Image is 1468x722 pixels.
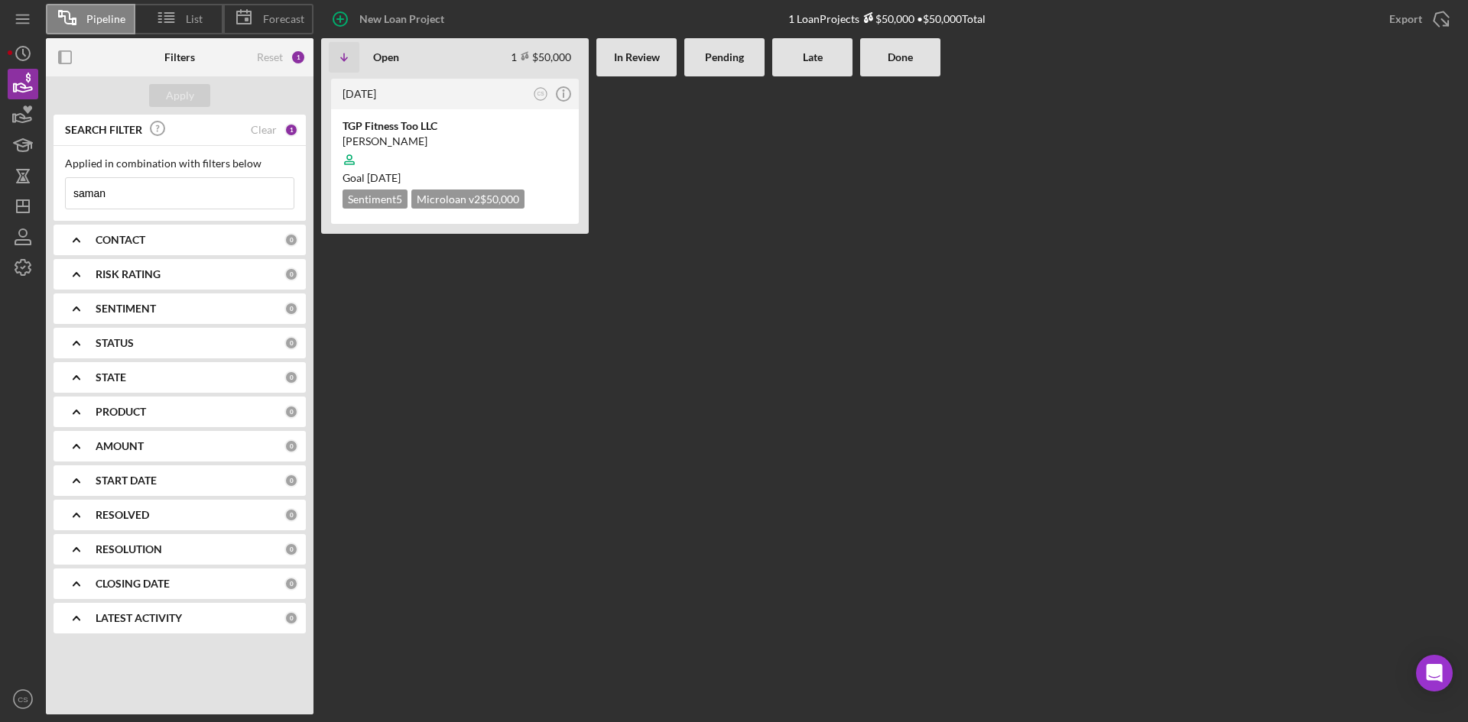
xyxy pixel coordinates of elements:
[96,543,162,555] b: RESOLUTION
[284,371,298,384] div: 0
[284,439,298,453] div: 0
[803,51,823,63] b: Late
[284,508,298,522] div: 0
[96,612,182,624] b: LATEST ACTIVITY
[96,371,126,384] b: STATE
[186,13,203,25] span: List
[96,268,161,280] b: RISK RATING
[96,440,144,452] b: AMOUNT
[329,76,581,226] a: [DATE]CSTGP Fitness Too LLC[PERSON_NAME]Goal [DATE]Sentiment5Microloan v2$50,000
[1374,4,1460,34] button: Export
[343,189,408,209] div: Sentiment 5
[96,578,170,590] b: CLOSING DATE
[284,267,298,281] div: 0
[888,51,913,63] b: Done
[18,695,28,704] text: CS
[86,13,125,25] span: Pipeline
[367,171,401,184] time: 09/11/2025
[166,84,194,107] div: Apply
[284,302,298,316] div: 0
[705,51,744,63] b: Pending
[284,474,298,487] div: 0
[251,124,277,136] div: Clear
[1389,4,1422,34] div: Export
[614,51,660,63] b: In Review
[373,51,399,63] b: Open
[359,4,444,34] div: New Loan Project
[284,336,298,350] div: 0
[284,405,298,419] div: 0
[343,87,376,100] time: 2025-07-28 18:54
[284,123,298,137] div: 1
[65,157,294,170] div: Applied in combination with filters below
[343,134,567,149] div: [PERSON_NAME]
[96,234,145,246] b: CONTACT
[257,51,283,63] div: Reset
[1416,655,1453,691] div: Open Intercom Messenger
[343,118,567,134] div: TGP Fitness Too LLC
[8,684,38,714] button: CS
[343,171,401,184] span: Goal
[96,509,149,521] b: RESOLVED
[96,406,146,418] b: PRODUCT
[96,337,134,349] b: STATUS
[149,84,210,107] button: Apply
[321,4,460,34] button: New Loan Project
[284,542,298,556] div: 0
[96,303,156,315] b: SENTIMENT
[788,12,986,25] div: 1 Loan Projects • $50,000 Total
[284,233,298,247] div: 0
[164,51,195,63] b: Filters
[859,12,914,25] div: $50,000
[291,50,306,65] div: 1
[96,474,157,487] b: START DATE
[65,124,142,136] b: SEARCH FILTER
[263,13,304,25] span: Forecast
[284,577,298,591] div: 0
[538,91,545,96] text: CS
[531,84,551,105] button: CS
[511,50,571,63] div: 1 $50,000
[411,189,525,209] div: Microloan v2 $50,000
[284,611,298,625] div: 0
